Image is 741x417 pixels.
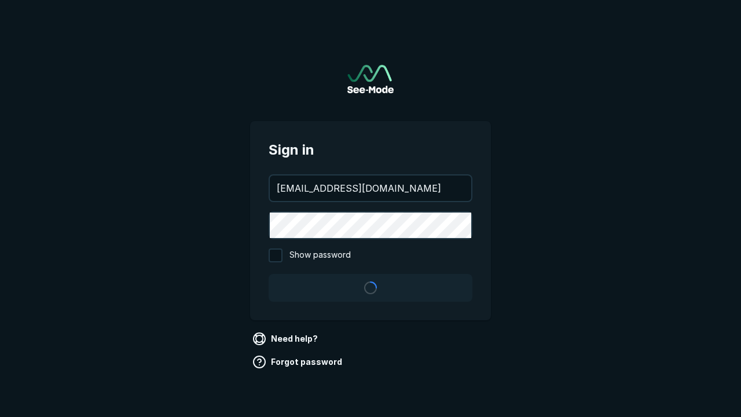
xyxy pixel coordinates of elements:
a: Go to sign in [347,65,394,93]
span: Show password [289,248,351,262]
a: Forgot password [250,353,347,371]
input: your@email.com [270,175,471,201]
a: Need help? [250,330,322,348]
img: See-Mode Logo [347,65,394,93]
span: Sign in [269,140,472,160]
